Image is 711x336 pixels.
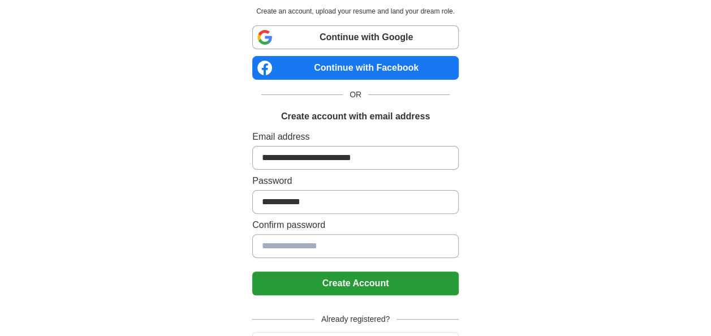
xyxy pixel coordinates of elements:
span: OR [343,89,368,101]
p: Create an account, upload your resume and land your dream role. [255,6,456,16]
a: Continue with Google [252,25,459,49]
button: Create Account [252,272,459,295]
label: Email address [252,130,459,144]
h1: Create account with email address [281,110,430,123]
label: Password [252,174,459,188]
a: Continue with Facebook [252,56,459,80]
span: Already registered? [314,313,397,325]
label: Confirm password [252,218,459,232]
